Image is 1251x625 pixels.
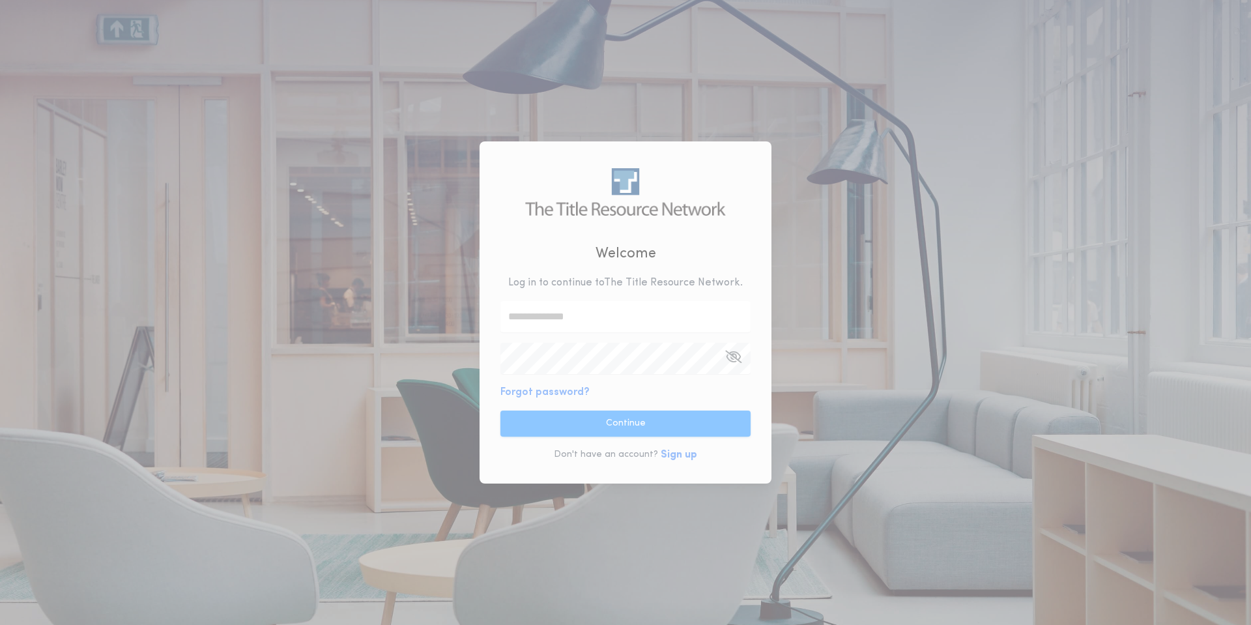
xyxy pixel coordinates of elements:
[596,243,656,265] h2: Welcome
[554,448,658,461] p: Don't have an account?
[500,411,751,437] button: Continue
[500,385,590,400] button: Forgot password?
[525,168,725,216] img: logo
[508,275,743,291] p: Log in to continue to The Title Resource Network .
[661,447,697,463] button: Sign up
